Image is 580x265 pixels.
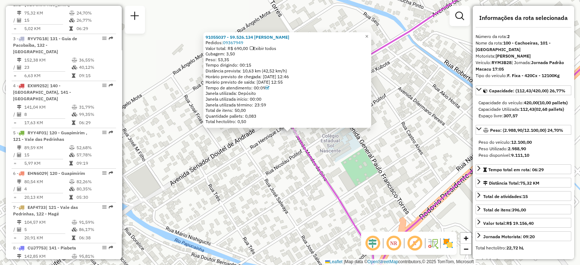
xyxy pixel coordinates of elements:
[109,83,113,88] em: Rota exportada
[102,205,107,209] em: Opções
[496,53,531,59] strong: [PERSON_NAME]
[24,17,69,24] td: 15
[24,160,69,167] td: 5,97 KM
[76,17,113,24] td: 26,77%
[72,254,77,258] i: % de utilização do peso
[206,62,369,68] div: Tempo dirigindo: 00:15
[13,205,78,216] span: 7 -
[76,144,113,151] td: 52,68%
[13,234,17,241] td: =
[206,108,369,113] div: Total de itens: 50,00
[476,191,571,201] a: Total de atividades:15
[17,227,21,232] i: Total de Atividades
[478,152,568,159] div: Peso disponível:
[24,151,69,159] td: 15
[206,79,369,85] div: Horário previsto de saída: [DATE] 12:55
[79,119,113,126] td: 06:29
[483,180,539,186] div: Distância Total:
[427,237,439,249] img: Fluxo de ruas
[28,130,46,135] span: RYY4F01
[13,130,87,142] span: | 120 - Guapimirim , 121 - Vale das Pedrinhas
[476,164,571,174] a: Tempo total em rota: 06:29
[72,236,75,240] i: Tempo total em rota
[17,105,21,109] i: Distância Total
[476,40,551,52] strong: 100 - Cachoeiras, 101 - [GEOGRAPHIC_DATA]
[13,119,17,126] td: =
[476,33,571,40] div: Número da rota:
[79,219,113,226] td: 91,59%
[13,36,77,54] span: 3 -
[24,64,71,71] td: 23
[507,34,510,39] strong: 2
[206,68,369,74] div: Distância prevista: 10,63 km (42,52 km/h)
[512,207,526,213] strong: 396,00
[460,244,471,255] a: Zoom out
[128,9,142,25] a: Nova sessão e pesquisa
[385,235,402,252] span: Ocultar NR
[206,113,369,119] div: Quantidade pallets: 0,083
[488,167,544,172] span: Tempo total em rota: 06:29
[325,259,343,264] a: Leaflet
[483,207,526,213] div: Total de itens:
[76,9,113,17] td: 24,70%
[24,178,69,185] td: 80,54 KM
[24,226,71,233] td: 5
[72,227,77,232] i: % de utilização da cubagem
[476,258,571,265] h4: Atividades
[69,180,75,184] i: % de utilização do peso
[13,64,17,71] td: /
[69,161,73,165] i: Tempo total em rota
[13,226,17,233] td: /
[476,125,571,135] a: Peso: (2.988,90/12.100,00) 24,70%
[206,57,229,62] span: Peso: 53,35
[28,205,46,210] span: EAF4733
[76,160,113,167] td: 09:19
[478,139,532,145] span: Peso do veículo:
[72,112,77,117] i: % de utilização da cubagem
[206,91,369,96] div: Janela utilizada: Depósito
[323,259,476,265] div: Map data © contributors,© 2025 TomTom, Microsoft
[464,234,468,243] span: +
[524,100,538,105] strong: 420,00
[13,185,17,193] td: /
[13,205,78,216] span: | 121 - Vale das Pedrinhas, 122 - Magé
[344,259,345,264] span: |
[476,53,571,59] div: Motorista:
[24,185,69,193] td: 4
[47,171,85,176] span: | 120 - Guapimirim
[17,11,21,15] i: Distância Total
[24,104,71,111] td: 141,04 KM
[206,34,289,40] strong: 91055037 - 59.526.134 [PERSON_NAME]
[483,194,528,199] span: Total de atividades:
[24,253,71,260] td: 142,85 KM
[72,73,75,78] i: Tempo total em rota
[102,130,107,135] em: Opções
[17,254,21,258] i: Distância Total
[79,234,113,241] td: 06:38
[476,14,571,21] h4: Informações da rota selecionada
[28,36,47,41] span: RYV7G18
[13,194,17,201] td: =
[365,33,368,39] span: ×
[206,102,369,108] div: Janela utilizada término: 23:59
[17,65,21,70] i: Total de Atividades
[13,83,71,101] span: 4 -
[506,220,534,226] strong: R$ 19.156,40
[24,111,71,118] td: 8
[452,9,467,23] a: Exibir filtros
[476,205,571,214] a: Total de itens:396,00
[17,153,21,157] i: Total de Atividades
[13,171,85,176] span: 6 -
[13,160,17,167] td: =
[206,74,369,80] div: Horário previsto de chegada: [DATE] 12:46
[511,139,532,145] strong: 12.100,00
[490,127,563,133] span: Peso: (2.988,90/12.100,00) 24,70%
[13,151,17,159] td: /
[206,96,369,102] div: Janela utilizada início: 00:00
[72,121,75,125] i: Tempo total em rota
[265,85,269,91] a: Com service time
[24,9,69,17] td: 75,32 KM
[109,205,113,209] em: Rota exportada
[520,180,539,186] span: 75,32 KM
[28,171,47,176] span: EHN6029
